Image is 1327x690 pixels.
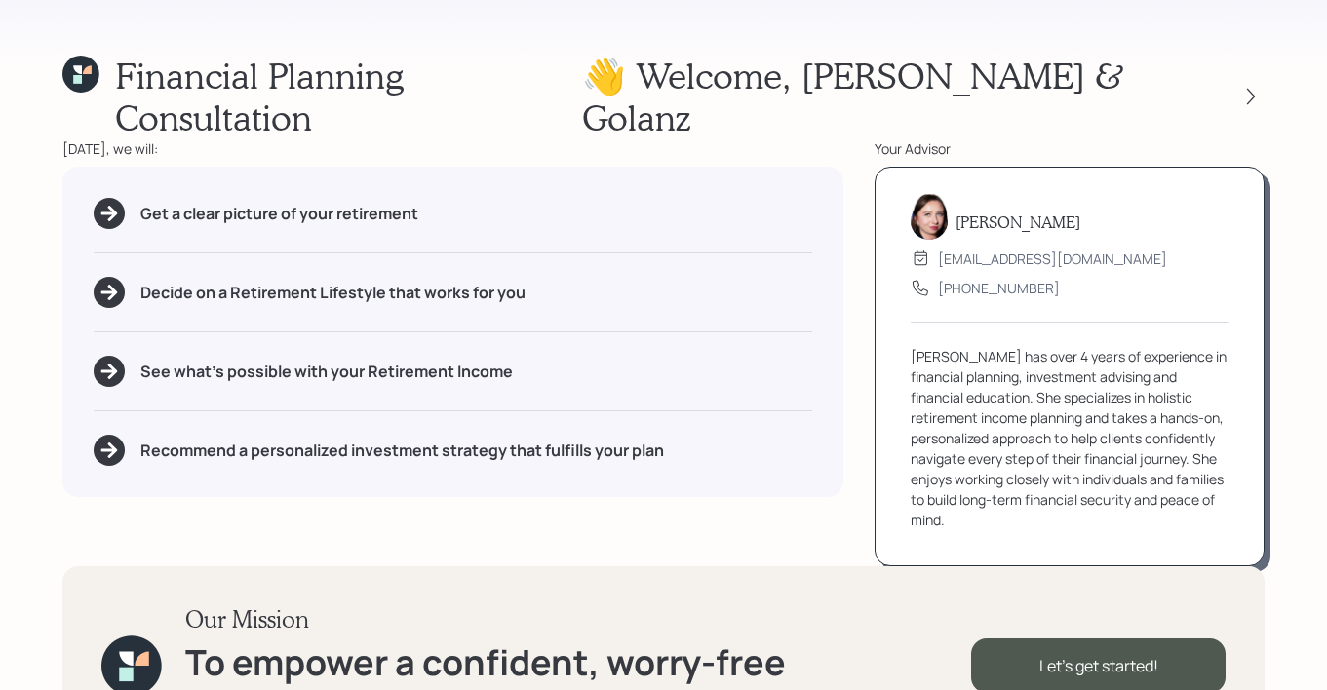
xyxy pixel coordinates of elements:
img: aleksandra-headshot.png [911,193,948,240]
h5: Decide on a Retirement Lifestyle that works for you [140,284,526,302]
div: Your Advisor [875,138,1265,159]
h5: Get a clear picture of your retirement [140,205,418,223]
h1: Financial Planning Consultation [115,55,583,138]
div: [PERSON_NAME] has over 4 years of experience in financial planning, investment advising and finan... [911,346,1229,530]
h3: Our Mission [185,605,972,633]
h1: 👋 Welcome , [PERSON_NAME] & Golanz [582,55,1202,138]
div: [DATE], we will: [62,138,843,159]
h5: Recommend a personalized investment strategy that fulfills your plan [140,441,664,460]
h5: [PERSON_NAME] [956,212,1080,231]
h5: See what's possible with your Retirement Income [140,363,513,381]
div: [EMAIL_ADDRESS][DOMAIN_NAME] [938,249,1167,269]
div: [PHONE_NUMBER] [938,278,1060,298]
